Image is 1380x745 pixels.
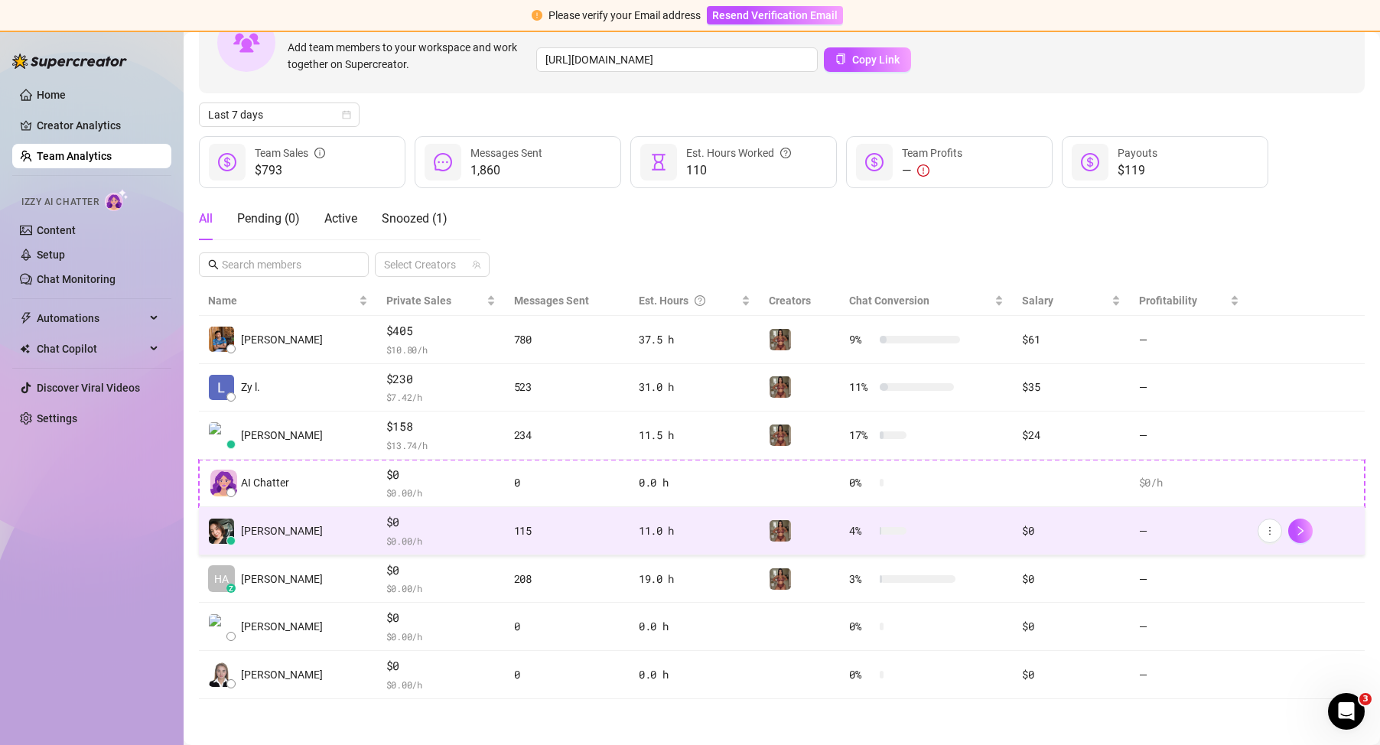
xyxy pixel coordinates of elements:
div: $0 [1022,522,1120,539]
span: [PERSON_NAME] [241,571,323,587]
a: Home [37,89,66,101]
div: 19.0 h [639,571,750,587]
div: 37.5 h [639,331,750,348]
span: 1,860 [470,161,542,180]
div: Est. Hours [639,292,738,309]
span: team [472,260,481,269]
iframe: Intercom live chat [1328,693,1365,730]
span: $ 10.80 /h [386,342,496,357]
img: Richard Johnny [209,614,234,639]
img: Greek [770,329,791,350]
div: 234 [514,427,620,444]
span: $ 0.00 /h [386,485,496,500]
span: [PERSON_NAME] [241,522,323,539]
span: HA [214,571,229,587]
span: $0 [386,513,496,532]
span: Messages Sent [514,294,589,307]
div: Team Sales [255,145,325,161]
span: Last 7 days [208,103,350,126]
span: [PERSON_NAME] [241,427,323,444]
div: 115 [514,522,620,539]
span: 3 [1359,693,1372,705]
span: $405 [386,322,496,340]
span: exclamation-circle [917,164,929,177]
button: Copy Link [824,47,911,72]
div: 0 [514,666,620,683]
span: search [208,259,219,270]
span: 3 % [849,571,874,587]
img: izzy-ai-chatter-avatar-DDCN_rTZ.svg [210,470,237,496]
span: $0 [386,466,496,484]
div: Est. Hours Worked [686,145,791,161]
div: z [226,584,236,593]
td: — [1130,316,1248,364]
span: Chat Copilot [37,337,145,361]
img: Greek [770,376,791,398]
span: $230 [386,370,496,389]
div: $0 /h [1139,474,1239,491]
span: Resend Verification Email [712,9,838,21]
td: — [1130,412,1248,460]
button: Resend Verification Email [707,6,843,24]
a: Setup [37,249,65,261]
span: $158 [386,418,496,436]
div: 523 [514,379,620,395]
div: $0 [1022,666,1120,683]
div: 780 [514,331,620,348]
span: dollar-circle [1081,153,1099,171]
img: Alva K [209,422,234,447]
td: — [1130,507,1248,555]
span: $ 0.00 /h [386,581,496,596]
span: Messages Sent [470,147,542,159]
div: 11.0 h [639,522,750,539]
span: 0 % [849,474,874,491]
span: thunderbolt [20,312,32,324]
span: 9 % [849,331,874,348]
td: — [1130,603,1248,651]
span: question-circle [695,292,705,309]
span: $ 0.00 /h [386,533,496,548]
img: Chester Tagayun… [209,327,234,352]
img: AI Chatter [105,189,129,211]
span: 11 % [849,379,874,395]
img: Zy lei [209,375,234,400]
div: 11.5 h [639,427,750,444]
span: Profitability [1139,294,1197,307]
a: Discover Viral Videos [37,382,140,394]
div: 0.0 h [639,618,750,635]
img: Greek [770,568,791,590]
img: MK Bautista [209,519,234,544]
div: $61 [1022,331,1120,348]
span: calendar [342,110,351,119]
a: Creator Analytics [37,113,159,138]
div: 0 [514,474,620,491]
span: 0 % [849,666,874,683]
img: Greek [770,425,791,446]
span: $ 7.42 /h [386,389,496,405]
a: Content [37,224,76,236]
span: $0 [386,657,496,675]
span: $793 [255,161,325,180]
a: Chat Monitoring [37,273,116,285]
td: — [1130,555,1248,603]
span: $119 [1118,161,1157,180]
div: Please verify your Email address [548,7,701,24]
span: 0 % [849,618,874,635]
span: Zy l. [241,379,260,395]
div: 0.0 h [639,474,750,491]
span: 17 % [849,427,874,444]
img: frances moya [209,662,234,687]
img: Greek [770,520,791,542]
td: — [1130,364,1248,412]
span: info-circle [314,145,325,161]
span: 110 [686,161,791,180]
th: Creators [760,286,841,316]
span: question-circle [780,145,791,161]
div: 0 [514,618,620,635]
span: [PERSON_NAME] [241,666,323,683]
span: $ 0.00 /h [386,629,496,644]
span: exclamation-circle [532,10,542,21]
span: $0 [386,561,496,580]
span: Team Profits [902,147,962,159]
div: 31.0 h [639,379,750,395]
